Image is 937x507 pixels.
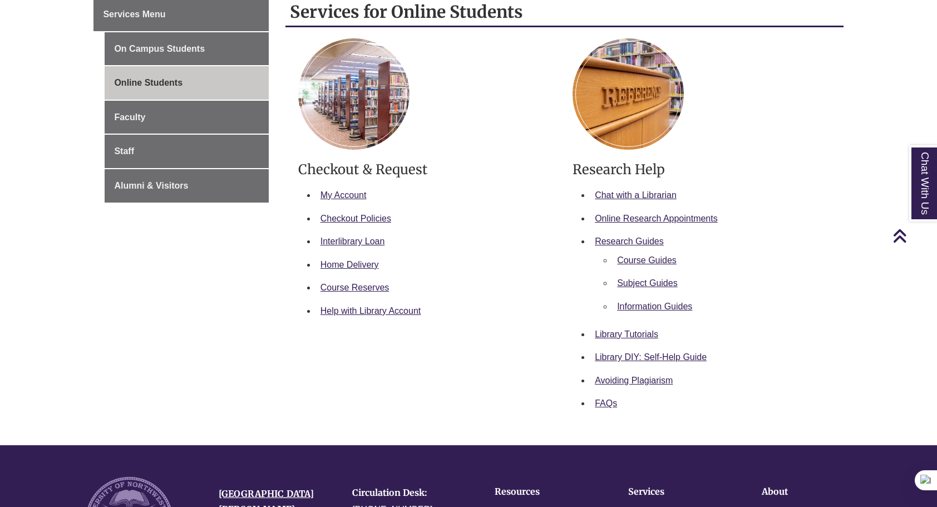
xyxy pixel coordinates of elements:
a: Help with Library Account [320,306,421,316]
a: On Campus Students [105,32,268,66]
a: Interlibrary Loan [320,237,385,246]
a: Library DIY: Self-Help Guide [595,352,707,362]
a: Online Students [105,66,268,100]
a: Faculty [105,101,268,134]
h4: Resources [495,487,594,497]
a: My Account [320,190,367,200]
h4: About [762,487,861,497]
a: Checkout Policies [320,214,391,223]
a: Home Delivery [320,260,379,269]
a: Alumni & Visitors [105,169,268,203]
h4: Circulation Desk: [352,488,469,498]
a: Back to Top [892,228,934,243]
h4: Services [628,487,727,497]
a: [GEOGRAPHIC_DATA] [219,488,314,499]
a: Research Guides [595,237,664,246]
a: Staff [105,135,268,168]
a: Course Guides [617,255,677,265]
h3: Checkout & Request [298,161,556,178]
a: Subject Guides [617,278,678,288]
span: Services Menu [103,9,165,19]
a: Information Guides [617,302,692,311]
a: Course Reserves [320,283,389,292]
a: Avoiding Plagiarism [595,376,673,385]
a: Online Research Appointments [595,214,718,223]
a: FAQs [595,398,617,408]
a: Library Tutorials [595,329,658,339]
h3: Research Help [573,161,830,178]
a: Chat with a Librarian [595,190,677,200]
